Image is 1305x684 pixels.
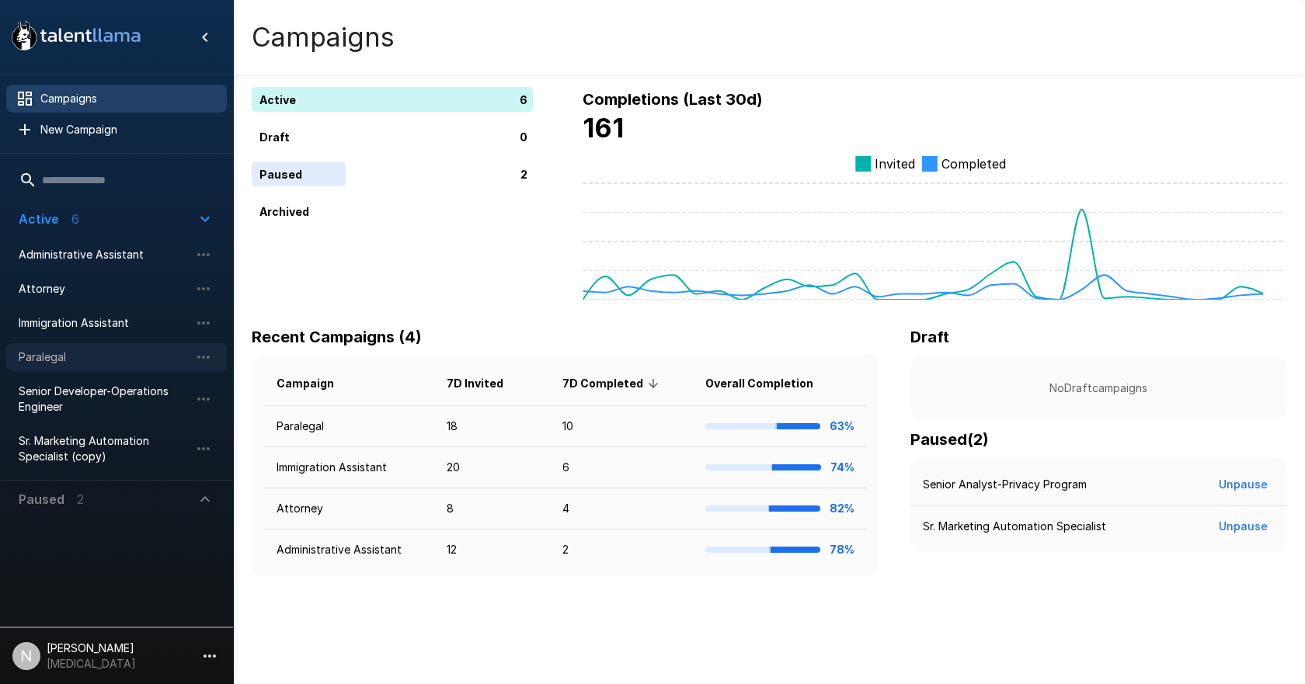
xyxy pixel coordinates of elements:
p: 2 [520,166,527,182]
td: 10 [550,406,693,447]
span: Overall Completion [705,374,833,393]
td: 20 [434,447,550,488]
b: 74% [830,460,854,474]
b: 161 [583,112,624,144]
p: 6 [520,92,527,108]
td: 18 [434,406,550,447]
span: 7D Invited [447,374,524,393]
b: Completions (Last 30d) [583,90,763,109]
p: No Draft campaigns [935,380,1261,396]
b: Paused ( 2 ) [910,430,989,449]
td: 2 [550,529,693,571]
td: 4 [550,488,693,529]
button: Unpause [1213,470,1274,499]
span: Campaign [277,374,354,393]
td: Administrative Assistant [264,529,434,571]
h4: Campaigns [252,21,395,54]
td: Attorney [264,488,434,529]
p: 0 [520,129,527,145]
td: 8 [434,488,550,529]
b: Recent Campaigns (4) [252,328,422,346]
span: 7D Completed [562,374,663,393]
p: Sr. Marketing Automation Specialist [923,519,1106,534]
td: 6 [550,447,693,488]
p: Senior Analyst-Privacy Program [923,477,1087,492]
b: 63% [830,419,854,432]
td: Immigration Assistant [264,447,434,488]
button: Unpause [1213,512,1274,541]
b: 78% [830,543,854,556]
b: Draft [910,328,949,346]
td: 12 [434,529,550,571]
b: 82% [830,502,854,515]
td: Paralegal [264,406,434,447]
